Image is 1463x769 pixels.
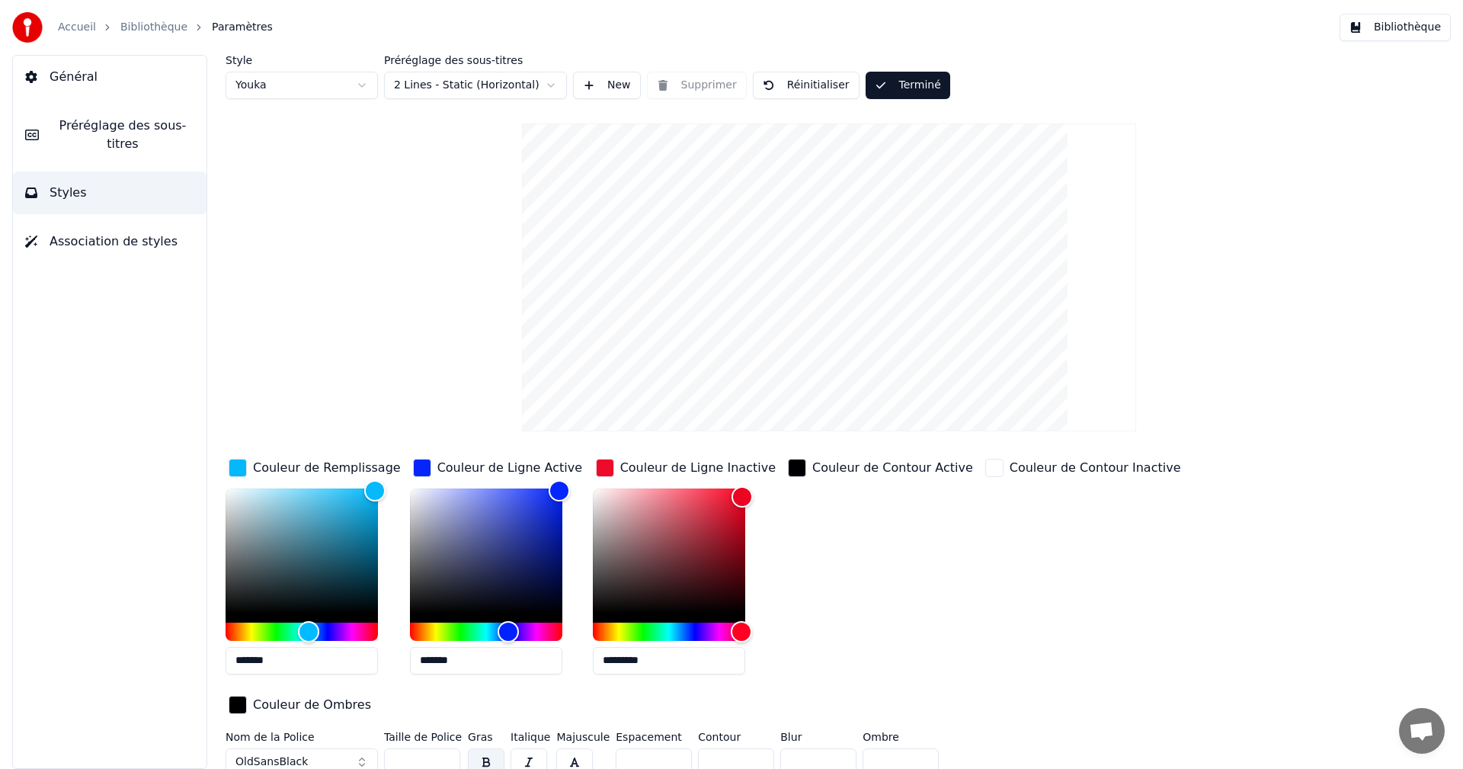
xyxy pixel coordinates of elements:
[226,489,378,614] div: Color
[226,623,378,641] div: Hue
[437,459,582,477] div: Couleur de Ligne Active
[511,732,550,742] label: Italique
[50,184,87,202] span: Styles
[593,623,745,641] div: Hue
[1340,14,1451,41] button: Bibliothèque
[573,72,641,99] button: New
[698,732,774,742] label: Contour
[785,456,976,480] button: Couleur de Contour Active
[410,489,562,614] div: Color
[410,623,562,641] div: Hue
[812,459,973,477] div: Couleur de Contour Active
[212,20,273,35] span: Paramètres
[753,72,860,99] button: Réinitialiser
[13,104,206,165] button: Préréglage des sous-titres
[468,732,504,742] label: Gras
[226,456,404,480] button: Couleur de Remplissage
[863,732,939,742] label: Ombre
[253,696,371,714] div: Couleur de Ombres
[13,171,206,214] button: Styles
[593,456,779,480] button: Couleur de Ligne Inactive
[593,489,745,614] div: Color
[384,55,567,66] label: Préréglage des sous-titres
[384,732,462,742] label: Taille de Police
[50,232,178,251] span: Association de styles
[1399,708,1445,754] a: Ouvrir le chat
[253,459,401,477] div: Couleur de Remplissage
[780,732,856,742] label: Blur
[51,117,194,153] span: Préréglage des sous-titres
[1010,459,1181,477] div: Couleur de Contour Inactive
[866,72,950,99] button: Terminé
[120,20,187,35] a: Bibliothèque
[13,220,206,263] button: Association de styles
[556,732,610,742] label: Majuscule
[226,693,374,717] button: Couleur de Ombres
[13,56,206,98] button: Général
[12,12,43,43] img: youka
[410,456,585,480] button: Couleur de Ligne Active
[616,732,692,742] label: Espacement
[620,459,776,477] div: Couleur de Ligne Inactive
[58,20,273,35] nav: breadcrumb
[50,68,98,86] span: Général
[226,732,378,742] label: Nom de la Police
[58,20,96,35] a: Accueil
[226,55,378,66] label: Style
[982,456,1184,480] button: Couleur de Contour Inactive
